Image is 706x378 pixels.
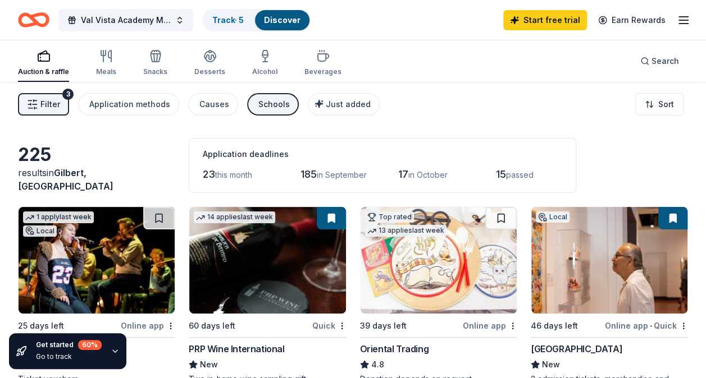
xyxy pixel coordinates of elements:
[18,45,69,82] button: Auction & raffle
[360,319,407,333] div: 39 days left
[252,67,277,76] div: Alcohol
[202,9,311,31] button: Track· 5Discover
[531,207,687,314] img: Image for Heard Museum
[304,45,341,82] button: Beverages
[531,342,622,356] div: [GEOGRAPHIC_DATA]
[506,170,534,179] span: passed
[18,166,175,193] div: results
[317,170,367,179] span: in September
[18,93,69,116] button: Filter3
[203,147,562,161] div: Application deadlines
[78,93,179,116] button: Application methods
[398,168,408,180] span: 17
[23,211,94,223] div: 1 apply last week
[121,319,175,333] div: Online app
[194,67,225,76] div: Desserts
[652,54,679,68] span: Search
[96,45,116,82] button: Meals
[496,168,506,180] span: 15
[18,167,113,192] span: in
[371,358,384,371] span: 4.8
[215,170,252,179] span: this month
[78,340,102,350] div: 60 %
[36,340,102,350] div: Get started
[531,319,578,333] div: 46 days left
[365,225,447,237] div: 13 applies last week
[89,98,170,111] div: Application methods
[365,211,414,223] div: Top rated
[62,89,74,100] div: 3
[203,168,215,180] span: 23
[252,45,277,82] button: Alcohol
[536,211,570,223] div: Local
[300,168,317,180] span: 185
[635,93,684,116] button: Sort
[408,170,448,179] span: in October
[264,15,300,25] a: Discover
[18,144,175,166] div: 225
[591,10,672,30] a: Earn Rewards
[212,15,244,25] a: Track· 5
[542,358,560,371] span: New
[361,207,517,314] img: Image for Oriental Trading
[658,98,674,111] span: Sort
[143,45,167,82] button: Snacks
[605,319,688,333] div: Online app Quick
[463,319,517,333] div: Online app
[36,352,102,361] div: Go to track
[189,342,284,356] div: PRP Wine International
[308,93,380,116] button: Just added
[81,13,171,27] span: Val Vista Academy Monster Bash and Silent Auction
[143,67,167,76] div: Snacks
[247,93,299,116] button: Schools
[18,7,49,33] a: Home
[304,67,341,76] div: Beverages
[258,98,290,111] div: Schools
[200,358,218,371] span: New
[360,342,429,356] div: Oriental Trading
[326,99,371,109] span: Just added
[40,98,60,111] span: Filter
[194,45,225,82] button: Desserts
[189,207,345,314] img: Image for PRP Wine International
[188,93,238,116] button: Causes
[18,167,113,192] span: Gilbert, [GEOGRAPHIC_DATA]
[23,225,57,237] div: Local
[631,50,688,72] button: Search
[650,321,652,330] span: •
[96,67,116,76] div: Meals
[312,319,347,333] div: Quick
[189,319,235,333] div: 60 days left
[19,207,175,314] img: Image for Phoenix Symphony
[503,10,587,30] a: Start free trial
[18,319,64,333] div: 25 days left
[18,67,69,76] div: Auction & raffle
[58,9,193,31] button: Val Vista Academy Monster Bash and Silent Auction
[199,98,229,111] div: Causes
[194,211,275,223] div: 14 applies last week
